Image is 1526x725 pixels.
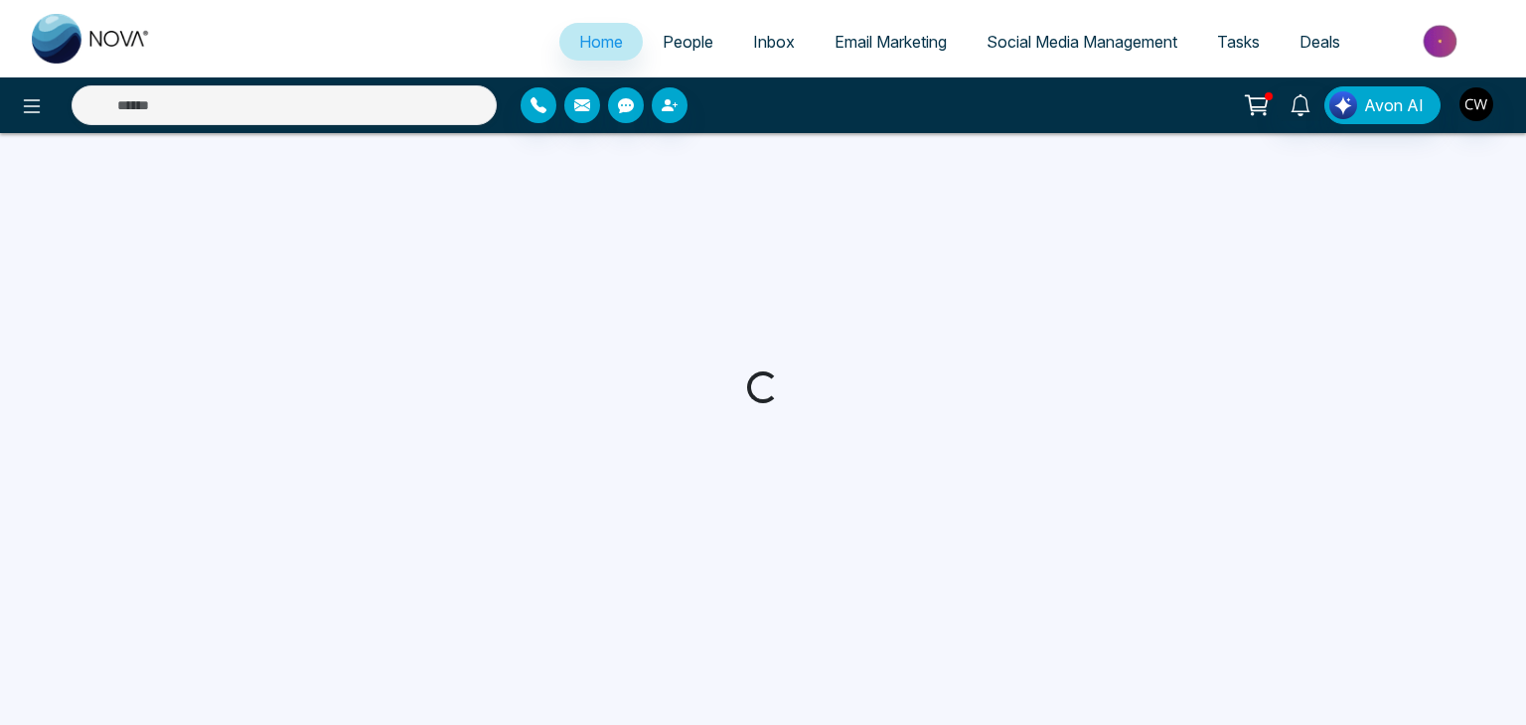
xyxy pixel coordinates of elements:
[1197,23,1280,61] a: Tasks
[559,23,643,61] a: Home
[987,32,1177,52] span: Social Media Management
[733,23,815,61] a: Inbox
[1324,86,1441,124] button: Avon AI
[1364,93,1424,117] span: Avon AI
[1459,87,1493,121] img: User Avatar
[1370,19,1514,64] img: Market-place.gif
[1280,23,1360,61] a: Deals
[967,23,1197,61] a: Social Media Management
[643,23,733,61] a: People
[579,32,623,52] span: Home
[32,14,151,64] img: Nova CRM Logo
[1329,91,1357,119] img: Lead Flow
[1299,32,1340,52] span: Deals
[815,23,967,61] a: Email Marketing
[663,32,713,52] span: People
[1217,32,1260,52] span: Tasks
[753,32,795,52] span: Inbox
[835,32,947,52] span: Email Marketing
